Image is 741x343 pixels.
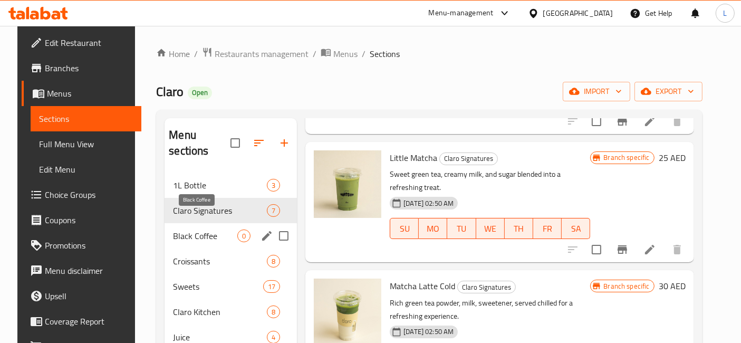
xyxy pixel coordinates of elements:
[643,85,694,98] span: export
[22,207,141,233] a: Coupons
[156,80,184,103] span: Claro
[39,112,133,125] span: Sections
[659,150,686,165] h6: 25 AED
[263,280,280,293] div: items
[45,264,133,277] span: Menu disclaimer
[22,182,141,207] a: Choice Groups
[370,47,400,60] span: Sections
[610,237,635,262] button: Branch-specific-item
[543,7,613,19] div: [GEOGRAPHIC_DATA]
[31,106,141,131] a: Sections
[610,109,635,134] button: Branch-specific-item
[429,7,494,20] div: Menu-management
[173,255,267,268] span: Croissants
[505,218,533,239] button: TH
[31,131,141,157] a: Full Menu View
[643,115,656,128] a: Edit menu item
[566,221,586,236] span: SA
[314,150,381,218] img: Little Matcha
[458,281,515,293] span: Claro Signatures
[634,82,702,101] button: export
[399,327,458,337] span: [DATE] 02:50 AM
[447,218,476,239] button: TU
[45,290,133,302] span: Upsell
[267,332,280,342] span: 4
[22,55,141,81] a: Branches
[537,221,557,236] span: FR
[22,283,141,309] a: Upsell
[267,256,280,266] span: 8
[165,249,297,274] div: Croissants8
[659,279,686,293] h6: 30 AED
[267,306,280,318] div: items
[267,307,280,317] span: 8
[267,255,280,268] div: items
[39,163,133,176] span: Edit Menu
[390,168,590,194] p: Sweet green tea, creamy milk, and sugar blended into a refreshing treat.
[333,47,358,60] span: Menus
[723,7,727,19] span: L
[169,127,230,159] h2: Menu sections
[39,138,133,150] span: Full Menu View
[272,130,297,156] button: Add section
[665,237,690,262] button: delete
[173,204,267,217] div: Claro Signatures
[362,47,365,60] li: /
[45,315,133,328] span: Coverage Report
[47,87,133,100] span: Menus
[643,243,656,256] a: Edit menu item
[165,173,297,198] div: 1L Bottle3
[238,231,250,241] span: 0
[22,258,141,283] a: Menu disclaimer
[165,274,297,299] div: Sweets17
[165,198,297,223] div: Claro Signatures7
[390,150,437,166] span: Little Matcha
[224,132,246,154] span: Select all sections
[599,281,653,291] span: Branch specific
[264,282,280,292] span: 17
[246,130,272,156] span: Sort sections
[439,153,498,165] div: Claro Signatures
[259,228,275,244] button: edit
[173,230,237,242] span: Black Coffee
[423,221,443,236] span: MO
[188,88,212,97] span: Open
[22,233,141,258] a: Promotions
[45,188,133,201] span: Choice Groups
[188,87,212,99] div: Open
[599,153,653,163] span: Branch specific
[457,281,516,293] div: Claro Signatures
[390,297,590,323] p: Rich green tea powder, milk, sweetener, served chilled for a refreshing experience.
[390,218,419,239] button: SU
[267,180,280,190] span: 3
[173,306,267,318] span: Claro Kitchen
[215,47,309,60] span: Restaurants management
[399,198,458,208] span: [DATE] 02:50 AM
[165,223,297,249] div: Black Coffee0edit
[173,280,263,293] span: Sweets
[313,47,316,60] li: /
[194,47,198,60] li: /
[45,214,133,226] span: Coupons
[267,206,280,216] span: 7
[533,218,562,239] button: FR
[22,30,141,55] a: Edit Restaurant
[390,278,455,294] span: Matcha Latte Cold
[563,82,630,101] button: import
[165,299,297,325] div: Claro Kitchen8
[45,62,133,74] span: Branches
[267,179,280,192] div: items
[45,239,133,252] span: Promotions
[156,47,702,61] nav: breadcrumb
[31,157,141,182] a: Edit Menu
[237,230,251,242] div: items
[440,153,497,165] span: Claro Signatures
[173,179,267,192] span: 1L Bottle
[22,309,141,334] a: Coverage Report
[509,221,529,236] span: TH
[451,221,471,236] span: TU
[585,239,608,261] span: Select to update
